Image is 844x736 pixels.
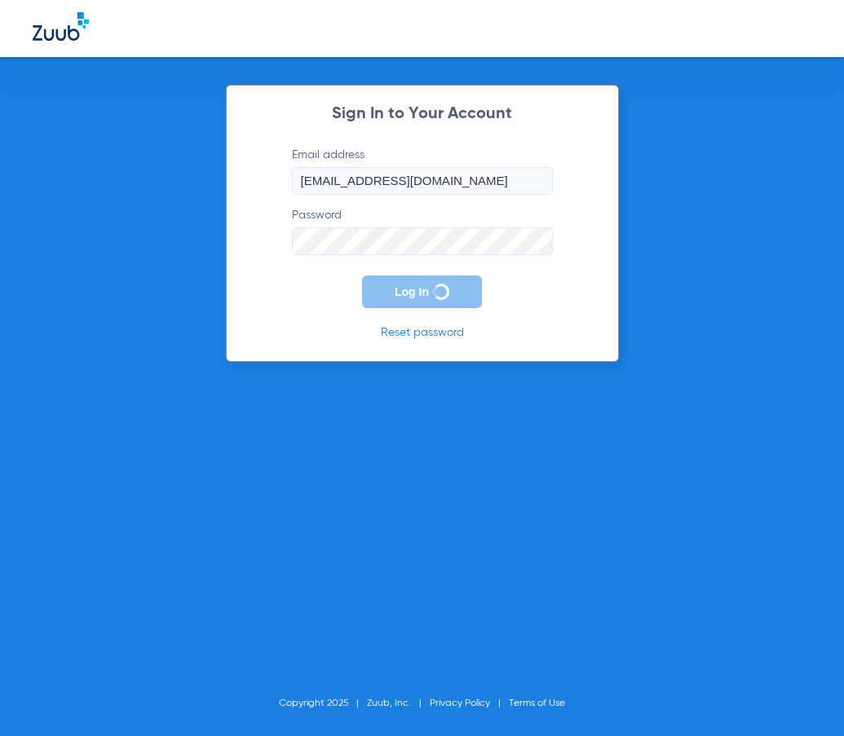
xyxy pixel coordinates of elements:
[292,227,553,255] input: Password
[33,12,89,41] img: Zuub Logo
[292,147,553,195] label: Email address
[367,695,430,712] li: Zuub, Inc.
[430,699,490,708] a: Privacy Policy
[267,106,577,122] h2: Sign In to Your Account
[395,285,429,298] span: Log In
[279,695,367,712] li: Copyright 2025
[362,275,482,308] button: Log In
[381,327,464,338] a: Reset password
[292,167,553,195] input: Email address
[292,207,553,255] label: Password
[509,699,565,708] a: Terms of Use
